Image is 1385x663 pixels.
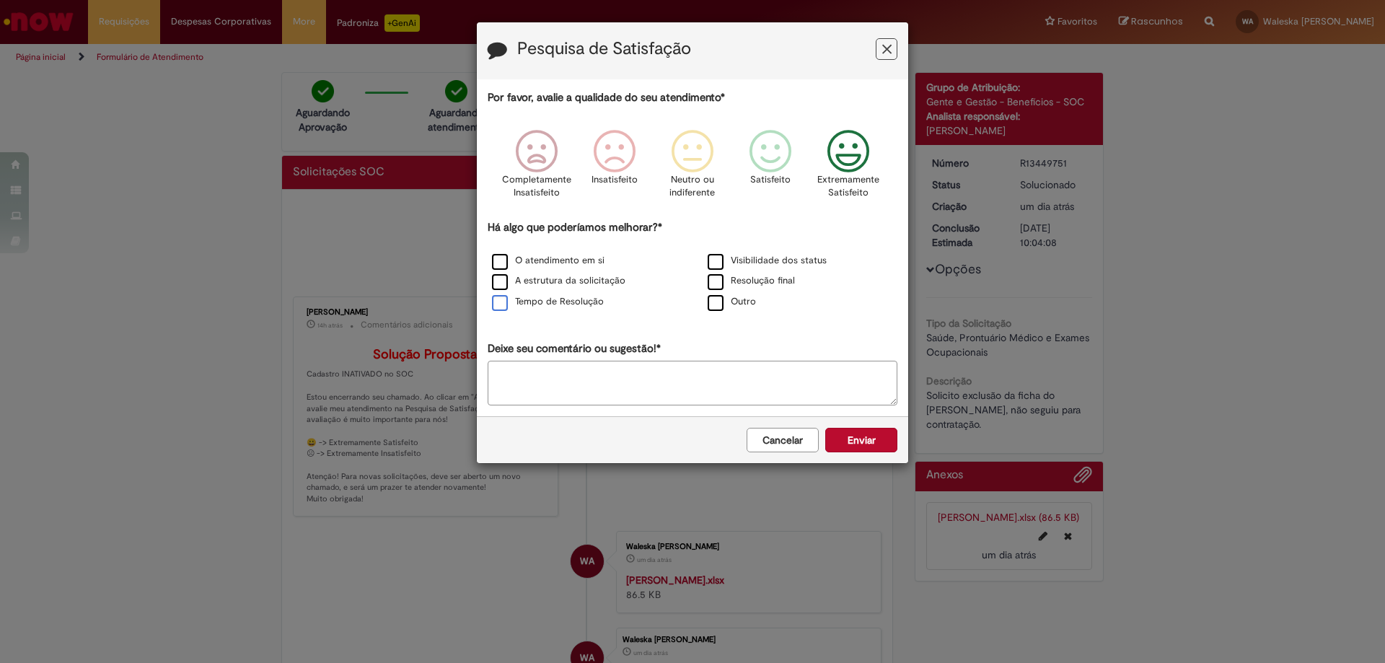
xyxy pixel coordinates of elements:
[708,254,827,268] label: Visibilidade dos status
[578,119,651,218] div: Insatisfeito
[812,119,885,218] div: Extremamente Satisfeito
[825,428,897,452] button: Enviar
[517,40,691,58] label: Pesquisa de Satisfação
[708,295,756,309] label: Outro
[592,173,638,187] p: Insatisfeito
[656,119,729,218] div: Neutro ou indiferente
[667,173,718,200] p: Neutro ou indiferente
[488,220,897,313] div: Há algo que poderíamos melhorar?*
[488,341,661,356] label: Deixe seu comentário ou sugestão!*
[750,173,791,187] p: Satisfeito
[708,274,795,288] label: Resolução final
[492,254,604,268] label: O atendimento em si
[488,90,725,105] label: Por favor, avalie a qualidade do seu atendimento*
[492,274,625,288] label: A estrutura da solicitação
[734,119,807,218] div: Satisfeito
[747,428,819,452] button: Cancelar
[492,295,604,309] label: Tempo de Resolução
[817,173,879,200] p: Extremamente Satisfeito
[499,119,573,218] div: Completamente Insatisfeito
[502,173,571,200] p: Completamente Insatisfeito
